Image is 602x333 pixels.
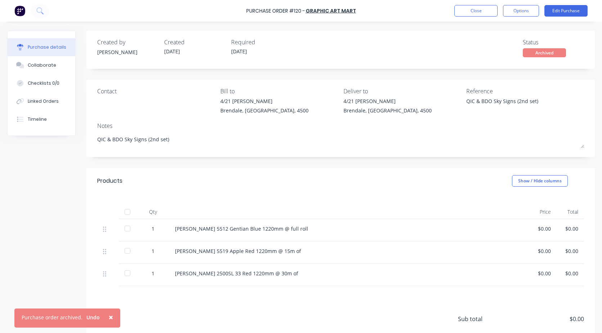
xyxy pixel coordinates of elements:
[28,44,66,50] div: Purchase details
[220,107,309,114] div: Brendale, [GEOGRAPHIC_DATA], 4500
[544,5,588,17] button: Edit Purchase
[175,270,524,277] div: [PERSON_NAME] 2500SL 33 Red 1220mm @ 30m of
[97,121,584,130] div: Notes
[246,7,305,15] div: Purchase Order #120 -
[97,38,158,46] div: Created by
[8,110,75,128] button: Timeline
[220,87,338,96] div: Bill to
[562,270,578,277] div: $0.00
[466,97,556,114] textarea: QIC & BDO Sky Signs (2nd set)
[137,205,169,219] div: Qty
[454,5,498,17] button: Close
[8,38,75,56] button: Purchase details
[8,56,75,74] button: Collaborate
[523,38,584,46] div: Status
[231,38,292,46] div: Required
[175,225,524,232] div: [PERSON_NAME] 5512 Gentian Blue 1220mm @ full roll
[557,205,584,219] div: Total
[523,48,566,57] div: Archived
[143,270,163,277] div: 1
[164,38,225,46] div: Created
[503,5,539,17] button: Options
[28,80,59,86] div: Checklists 0/0
[97,87,215,96] div: Contact
[535,225,551,232] div: $0.00
[220,97,309,105] div: 4/21 [PERSON_NAME]
[28,116,47,123] div: Timeline
[343,87,461,96] div: Deliver to
[28,98,59,105] div: Linked Orders
[97,177,122,185] div: Products
[458,315,512,323] span: Sub total
[14,5,25,16] img: Factory
[143,225,163,232] div: 1
[343,97,432,105] div: 4/21 [PERSON_NAME]
[466,87,584,96] div: Reference
[97,132,584,148] textarea: QIC & BDO Sky Signs (2nd set)
[175,247,524,255] div: [PERSON_NAME] 5519 Apple Red 1220mm @ 15m of
[102,308,120,326] button: Close
[28,62,56,68] div: Collaborate
[306,7,356,14] a: Graphic Art Mart
[562,247,578,255] div: $0.00
[535,270,551,277] div: $0.00
[512,315,584,323] span: $0.00
[82,312,104,323] button: Undo
[343,107,432,114] div: Brendale, [GEOGRAPHIC_DATA], 4500
[512,175,568,187] button: Show / Hide columns
[535,247,551,255] div: $0.00
[97,48,158,56] div: [PERSON_NAME]
[143,247,163,255] div: 1
[109,312,113,322] span: ×
[8,74,75,92] button: Checklists 0/0
[22,314,82,321] div: Purchase order archived.
[562,225,578,232] div: $0.00
[8,92,75,110] button: Linked Orders
[529,205,557,219] div: Price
